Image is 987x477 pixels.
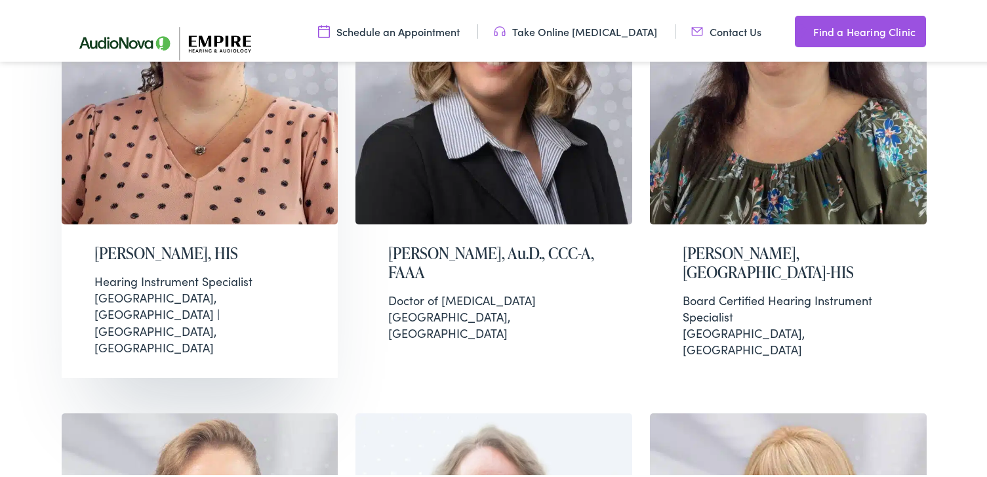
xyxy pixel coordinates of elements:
img: utility icon [795,21,807,37]
div: Board Certified Hearing Instrument Specialist [683,289,894,322]
div: Hearing Instrument Specialist [94,270,306,287]
div: [GEOGRAPHIC_DATA], [GEOGRAPHIC_DATA] [683,289,894,356]
h2: [PERSON_NAME], HIS [94,241,306,260]
img: utility icon [318,22,330,36]
img: utility icon [494,22,506,36]
div: Doctor of [MEDICAL_DATA] [388,289,599,306]
a: Schedule an Appointment [318,22,460,36]
div: [GEOGRAPHIC_DATA], [GEOGRAPHIC_DATA] | [GEOGRAPHIC_DATA], [GEOGRAPHIC_DATA] [94,270,306,353]
div: [GEOGRAPHIC_DATA], [GEOGRAPHIC_DATA] [388,289,599,339]
a: Contact Us [691,22,761,36]
img: utility icon [691,22,703,36]
h2: [PERSON_NAME], Au.D., CCC-A, FAAA [388,241,599,280]
a: Take Online [MEDICAL_DATA] [494,22,657,36]
a: Find a Hearing Clinic [795,13,926,45]
h2: [PERSON_NAME], [GEOGRAPHIC_DATA]-HIS [683,241,894,280]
